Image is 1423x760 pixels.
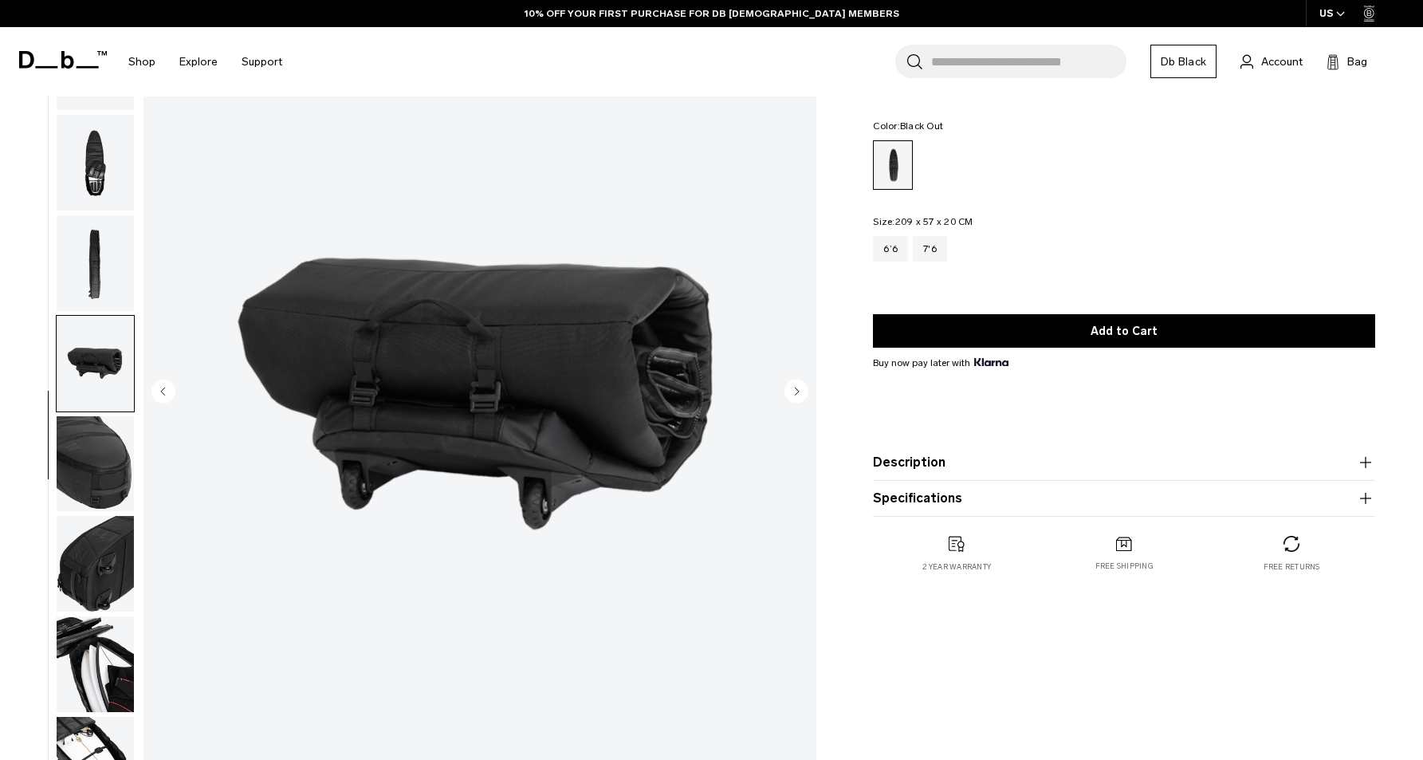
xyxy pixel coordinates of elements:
button: Surf Pro Coffin 6'6 - 3-4 Boards [56,114,135,211]
a: 7'6 [913,236,947,262]
img: Surf Pro Coffin 6'6 - 3-4 Boards [57,316,134,412]
button: Surf Pro Coffin 6'6 - 3-4 Boards [56,315,135,412]
button: Previous slide [151,380,175,407]
button: Bag [1327,52,1367,71]
span: Bag [1347,53,1367,70]
span: Buy now pay later with [873,356,1008,370]
img: Surf Pro Coffin 6'6 - 3-4 Boards [57,416,134,512]
span: Black Out [900,120,943,132]
a: 10% OFF YOUR FIRST PURCHASE FOR DB [DEMOGRAPHIC_DATA] MEMBERS [525,6,899,21]
img: Surf Pro Coffin 6'6 - 3-4 Boards [57,215,134,311]
p: 2 year warranty [922,561,991,573]
button: Surf Pro Coffin 6'6 - 3-4 Boards [56,616,135,713]
a: Black Out [873,140,913,190]
button: Surf Pro Coffin 6'6 - 3-4 Boards [56,215,135,312]
button: Add to Cart [873,314,1375,348]
a: 6’6 [873,236,908,262]
nav: Main Navigation [116,27,294,96]
span: 209 x 57 x 20 CM [895,216,973,227]
legend: Color: [873,121,943,131]
p: Free returns [1264,561,1320,573]
a: Db Black [1150,45,1217,78]
a: Support [242,33,282,90]
button: Surf Pro Coffin 6'6 - 3-4 Boards [56,515,135,612]
button: Surf Pro Coffin 6'6 - 3-4 Boards [56,415,135,513]
button: Description [873,453,1375,472]
a: Shop [128,33,155,90]
span: Account [1261,53,1303,70]
img: Surf Pro Coffin 6'6 - 3-4 Boards [57,115,134,211]
button: Specifications [873,489,1375,508]
a: Explore [179,33,218,90]
img: Surf Pro Coffin 6'6 - 3-4 Boards [57,616,134,712]
a: Account [1240,52,1303,71]
button: Next slide [784,380,808,407]
img: {"height" => 20, "alt" => "Klarna"} [974,358,1008,366]
p: Free shipping [1095,561,1154,572]
img: Surf Pro Coffin 6'6 - 3-4 Boards [57,516,134,612]
legend: Size: [873,217,973,226]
